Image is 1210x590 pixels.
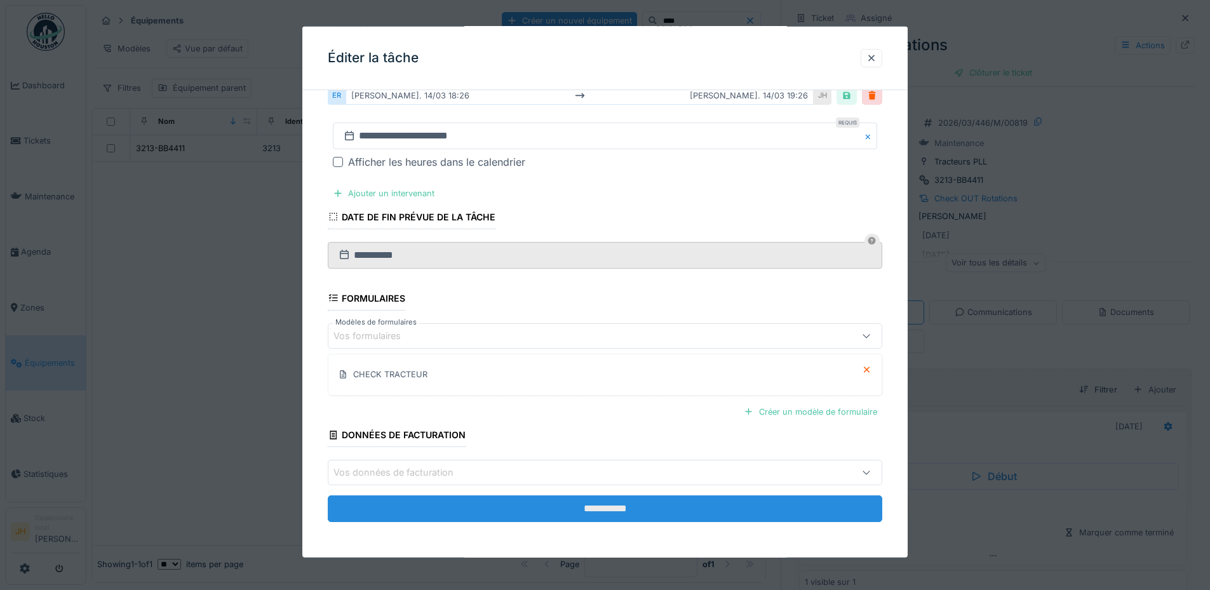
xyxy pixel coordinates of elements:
label: Modèles de formulaires [333,317,419,328]
div: Vos formulaires [333,329,419,343]
div: Données de facturation [328,426,466,447]
button: Close [863,123,877,149]
div: [PERSON_NAME]. 14/03 18:26 [PERSON_NAME]. 14/03 19:26 [346,86,814,105]
div: JH [814,86,831,105]
div: Vos données de facturation [333,466,471,479]
h3: Éditer la tâche [328,50,419,66]
div: Afficher les heures dans le calendrier [348,154,525,170]
div: Requis [836,117,859,128]
div: Date de fin prévue de la tâche [328,207,495,229]
div: Formulaires [328,288,405,310]
div: Créer un modèle de formulaire [739,403,882,420]
div: CHECK TRACTEUR [353,368,427,380]
div: ER [328,86,346,105]
div: Ajouter un intervenant [328,185,440,202]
